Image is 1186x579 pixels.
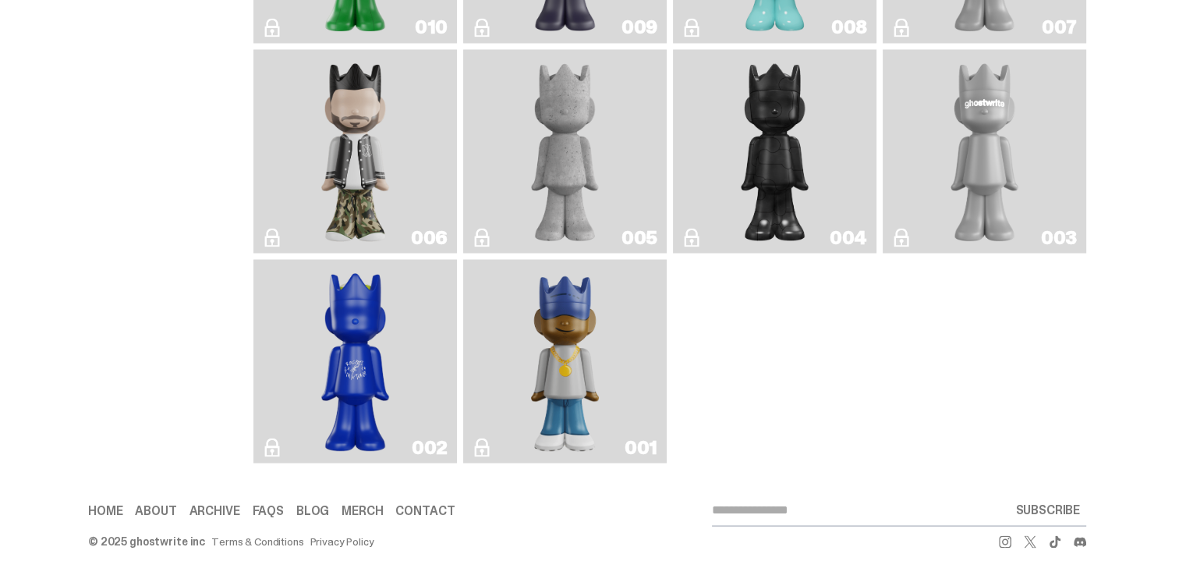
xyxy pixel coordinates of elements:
a: Eastside Golf [473,265,657,456]
a: Concrete [473,55,657,247]
a: Privacy Policy [310,535,374,546]
a: Home [88,504,122,517]
div: 009 [621,18,657,37]
div: 010 [415,18,448,37]
div: 004 [830,228,867,247]
div: 002 [412,438,448,456]
div: 007 [1042,18,1077,37]
img: Amiri [314,55,397,247]
button: SUBSCRIBE [1009,494,1086,525]
a: Rocky's Matcha [263,265,448,456]
a: FAQs [252,504,283,517]
div: 005 [621,228,657,247]
a: Merch [342,504,383,517]
div: 006 [411,228,448,247]
a: Archive [189,504,240,517]
img: Toy Store [734,55,816,247]
img: Rocky's Matcha [314,265,397,456]
img: ghostwriter [943,55,1026,247]
img: Eastside Golf [524,265,605,456]
a: Contact [395,504,455,517]
a: Blog [296,504,329,517]
a: Terms & Conditions [211,535,303,546]
div: 001 [625,438,657,456]
div: © 2025 ghostwrite inc [88,535,205,546]
a: ghostwriter [892,55,1077,247]
img: Concrete [524,55,607,247]
a: Amiri [263,55,448,247]
div: 008 [831,18,867,37]
a: About [135,504,176,517]
div: 003 [1041,228,1077,247]
a: Toy Store [682,55,867,247]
